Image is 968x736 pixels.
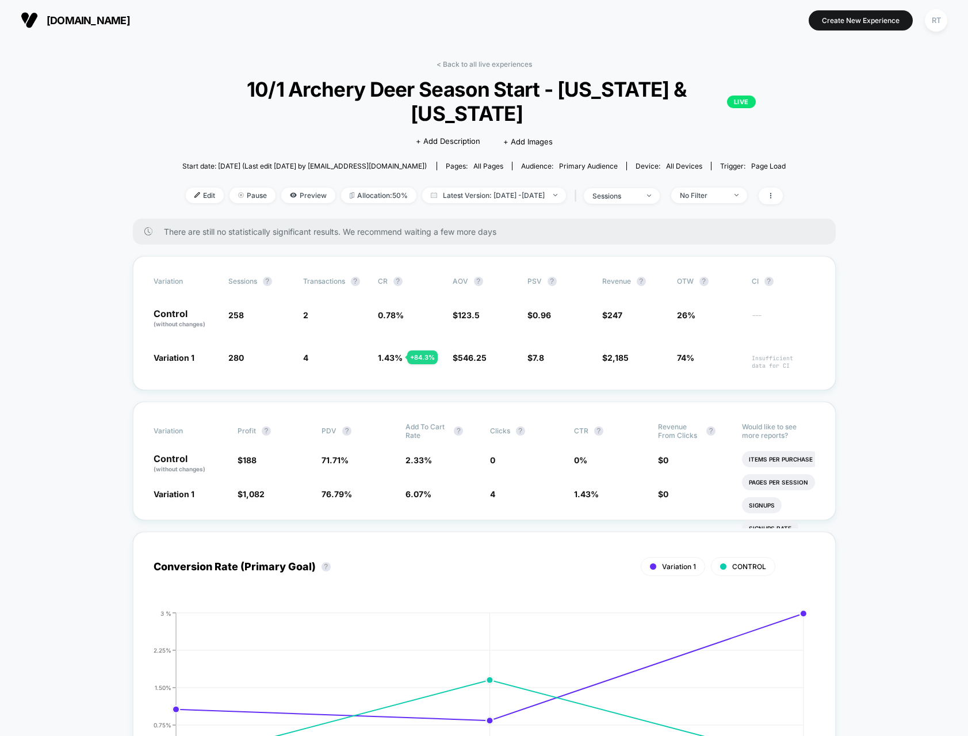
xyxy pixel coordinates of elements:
span: 26% [677,310,695,320]
button: [DOMAIN_NAME] [17,11,133,29]
span: 4 [490,489,495,499]
button: ? [322,562,331,571]
span: 1.43 % [574,489,599,499]
span: $ [527,310,551,320]
span: OTW [677,277,740,286]
li: Pages Per Session [742,474,815,490]
span: all devices [666,162,702,170]
img: end [647,195,651,197]
button: ? [764,277,774,286]
span: 280 [228,353,244,363]
p: Would like to see more reports? [742,422,814,440]
span: 0.78 % [378,310,404,320]
img: end [553,194,557,196]
span: Preview [281,188,335,203]
span: 74% [677,353,694,363]
p: Control [154,454,226,474]
span: $ [658,489,668,499]
span: 546.25 [458,353,487,363]
img: edit [194,192,200,198]
button: ? [342,426,351,436]
span: There are still no statistically significant results. We recommend waiting a few more days [164,227,813,237]
span: 1,082 [243,489,265,499]
div: Trigger: [720,162,786,170]
span: Allocation: 50% [341,188,416,203]
img: Visually logo [21,12,38,29]
button: Create New Experience [809,10,913,30]
span: 6.07 % [405,489,431,499]
button: ? [454,426,463,436]
div: No Filter [680,191,726,200]
span: Sessions [228,277,257,285]
span: 188 [243,455,257,465]
span: $ [453,310,480,320]
p: LIVE [727,96,756,108]
span: AOV [453,277,468,285]
span: 2 [303,310,308,320]
a: < Back to all live experiences [437,60,532,68]
span: Edit [186,188,224,203]
div: Pages: [446,162,503,170]
img: end [734,194,739,196]
tspan: 0.75% [154,721,171,728]
span: CR [378,277,388,285]
button: ? [594,426,603,436]
span: Revenue From Clicks [658,422,701,440]
img: rebalance [350,192,354,199]
span: $ [238,489,265,499]
span: 123.5 [458,310,480,320]
span: Variation 1 [154,489,194,499]
span: 71.71 % [322,455,349,465]
span: $ [453,353,487,363]
span: CONTROL [732,562,766,571]
button: ? [706,426,716,436]
span: Variation [154,277,217,286]
div: Audience: [521,162,618,170]
tspan: 2.25% [154,646,171,653]
button: ? [351,277,360,286]
button: ? [262,426,271,436]
tspan: 1.50% [155,684,171,691]
div: sessions [592,192,638,200]
img: end [238,192,244,198]
span: 0 % [574,455,587,465]
span: Variation 1 [154,353,194,363]
span: 0 [663,455,668,465]
span: [DOMAIN_NAME] [47,14,130,26]
span: 0.96 [533,310,551,320]
span: --- [752,312,815,329]
span: 2.33 % [405,455,432,465]
span: CI [752,277,815,286]
span: Clicks [490,426,510,435]
button: ? [637,277,646,286]
div: RT [925,9,947,32]
span: PSV [527,277,542,285]
span: Pause [229,188,276,203]
span: 7.8 [533,353,544,363]
span: 0 [663,489,668,499]
span: Add To Cart Rate [405,422,448,440]
span: 258 [228,310,244,320]
span: $ [238,455,257,465]
button: ? [516,426,525,436]
span: $ [602,310,622,320]
span: Profit [238,426,256,435]
span: Transactions [303,277,345,285]
button: ? [263,277,272,286]
span: Insufficient data for CI [752,354,815,369]
li: Items Per Purchase [742,451,820,467]
span: + Add Description [416,136,480,147]
span: 1.43 % [378,353,403,363]
div: + 84.3 % [407,350,438,364]
span: + Add Images [503,137,553,146]
span: 76.79 % [322,489,352,499]
span: $ [527,353,544,363]
span: (without changes) [154,466,205,472]
span: | [572,188,584,204]
span: $ [658,455,668,465]
button: RT [921,9,951,32]
li: Signups [742,497,782,513]
span: Start date: [DATE] (Last edit [DATE] by [EMAIL_ADDRESS][DOMAIN_NAME]) [182,162,427,170]
span: 2,185 [607,353,629,363]
span: (without changes) [154,321,205,327]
